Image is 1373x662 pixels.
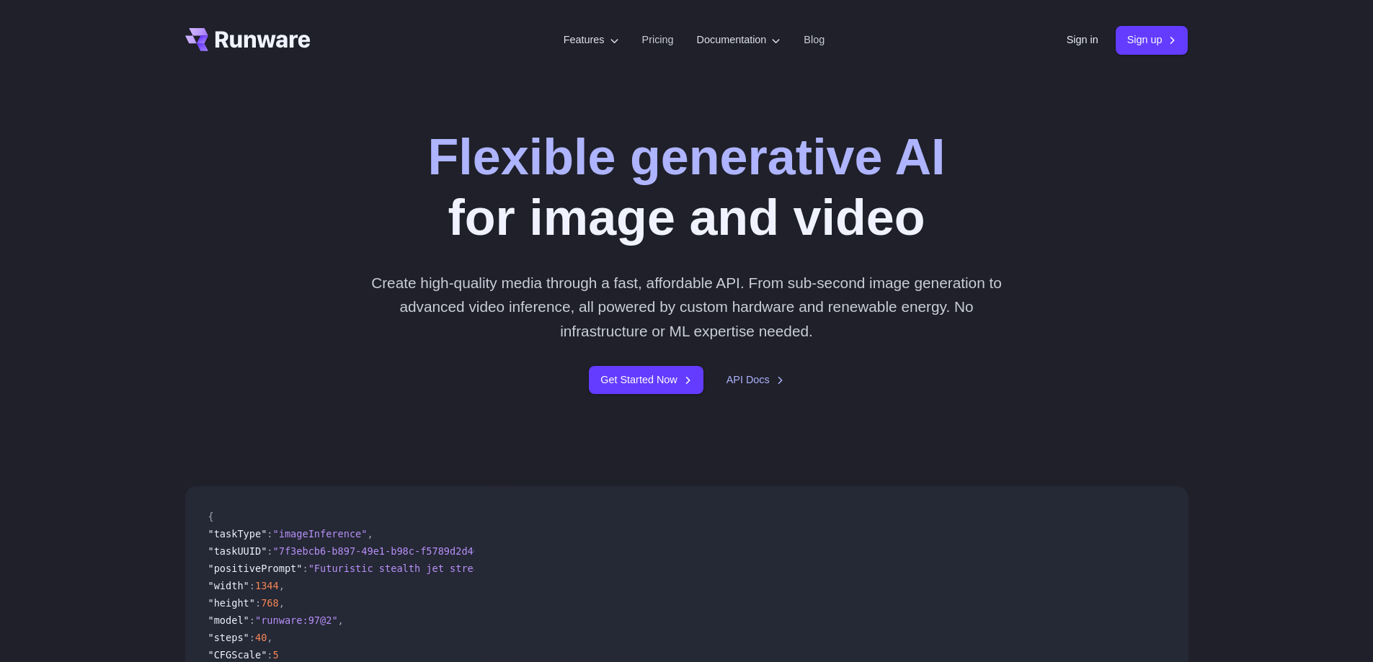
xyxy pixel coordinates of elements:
[249,580,255,591] span: :
[1067,32,1098,48] a: Sign in
[727,372,784,388] a: API Docs
[208,649,267,661] span: "CFGScale"
[208,597,255,609] span: "height"
[208,580,249,591] span: "width"
[279,580,285,591] span: ,
[427,129,945,185] strong: Flexible generative AI
[267,528,272,540] span: :
[267,649,272,661] span: :
[255,632,267,643] span: 40
[261,597,279,609] span: 768
[208,545,267,557] span: "taskUUID"
[564,32,619,48] label: Features
[1116,26,1188,54] a: Sign up
[267,632,272,643] span: ,
[273,649,279,661] span: 5
[255,580,279,591] span: 1344
[338,614,344,626] span: ,
[208,528,267,540] span: "taskType"
[267,545,272,557] span: :
[589,366,703,394] a: Get Started Now
[279,597,285,609] span: ,
[208,563,303,574] span: "positivePrompt"
[255,597,261,609] span: :
[208,614,249,626] span: "model"
[208,511,214,522] span: {
[697,32,781,48] label: Documentation
[273,528,368,540] span: "imageInference"
[367,528,373,540] span: ,
[273,545,497,557] span: "7f3ebcb6-b897-49e1-b98c-f5789d2d40d7"
[255,614,338,626] span: "runware:97@2"
[185,28,311,51] a: Go to /
[249,614,255,626] span: :
[642,32,674,48] a: Pricing
[308,563,845,574] span: "Futuristic stealth jet streaking through a neon-lit cityscape with glowing purple exhaust"
[804,32,825,48] a: Blog
[249,632,255,643] span: :
[302,563,308,574] span: :
[208,632,249,643] span: "steps"
[427,127,945,248] h1: for image and video
[365,271,1008,343] p: Create high-quality media through a fast, affordable API. From sub-second image generation to adv...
